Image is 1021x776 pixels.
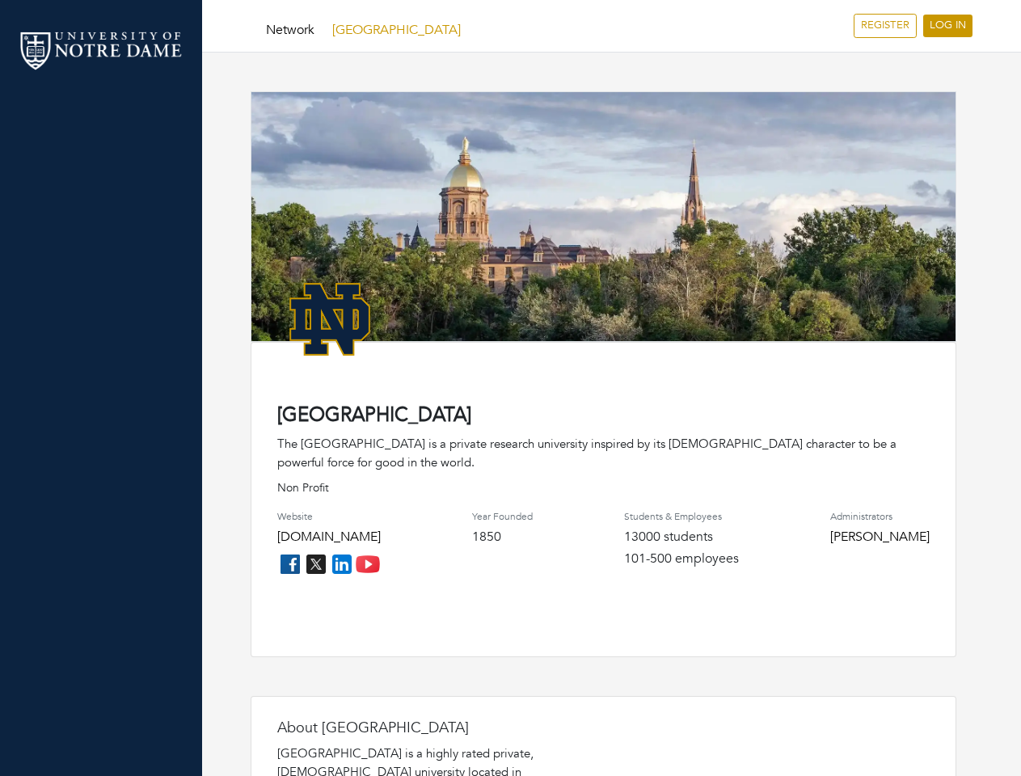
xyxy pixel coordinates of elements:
[277,528,381,546] a: [DOMAIN_NAME]
[277,404,930,428] h4: [GEOGRAPHIC_DATA]
[472,511,533,522] h4: Year Founded
[277,435,930,471] div: The [GEOGRAPHIC_DATA] is a private research university inspired by its [DEMOGRAPHIC_DATA] charact...
[251,92,956,361] img: rare_disease_hero-1920%20copy.png
[266,21,314,39] a: Network
[277,551,303,577] img: facebook_icon-256f8dfc8812ddc1b8eade64b8eafd8a868ed32f90a8d2bb44f507e1979dbc24.png
[329,551,355,577] img: linkedin_icon-84db3ca265f4ac0988026744a78baded5d6ee8239146f80404fb69c9eee6e8e7.png
[277,719,601,737] h4: About [GEOGRAPHIC_DATA]
[277,267,382,372] img: NotreDame_Logo.png
[16,28,186,73] img: nd_logo.png
[472,529,533,545] h4: 1850
[830,511,930,522] h4: Administrators
[624,551,739,567] h4: 101-500 employees
[923,15,972,37] a: LOG IN
[303,551,329,577] img: twitter_icon-7d0bafdc4ccc1285aa2013833b377ca91d92330db209b8298ca96278571368c9.png
[355,551,381,577] img: youtube_icon-fc3c61c8c22f3cdcae68f2f17984f5f016928f0ca0694dd5da90beefb88aa45e.png
[830,528,930,546] a: [PERSON_NAME]
[854,14,917,38] a: REGISTER
[624,529,739,545] h4: 13000 students
[277,479,930,496] p: Non Profit
[624,511,739,522] h4: Students & Employees
[266,23,461,38] h5: [GEOGRAPHIC_DATA]
[277,511,381,522] h4: Website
